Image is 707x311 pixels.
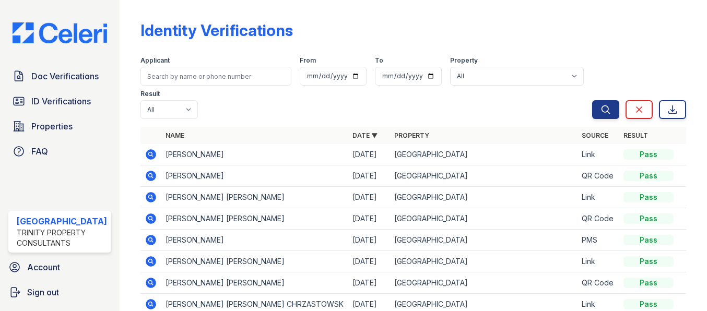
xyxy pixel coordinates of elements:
[4,282,115,303] a: Sign out
[8,116,111,137] a: Properties
[578,251,619,272] td: Link
[161,251,349,272] td: [PERSON_NAME] [PERSON_NAME]
[4,22,115,44] img: CE_Logo_Blue-a8612792a0a2168367f1c8372b55b34899dd931a85d93a1a3d3e32e68fde9ad4.png
[161,144,349,165] td: [PERSON_NAME]
[578,187,619,208] td: Link
[623,235,674,245] div: Pass
[390,187,578,208] td: [GEOGRAPHIC_DATA]
[578,165,619,187] td: QR Code
[390,230,578,251] td: [GEOGRAPHIC_DATA]
[4,257,115,278] a: Account
[623,131,648,139] a: Result
[450,56,478,65] label: Property
[394,131,429,139] a: Property
[578,230,619,251] td: PMS
[390,251,578,272] td: [GEOGRAPHIC_DATA]
[390,144,578,165] td: [GEOGRAPHIC_DATA]
[31,70,99,82] span: Doc Verifications
[17,215,107,228] div: [GEOGRAPHIC_DATA]
[161,208,349,230] td: [PERSON_NAME] [PERSON_NAME]
[27,261,60,273] span: Account
[300,56,316,65] label: From
[17,228,107,248] div: Trinity Property Consultants
[161,272,349,294] td: [PERSON_NAME] [PERSON_NAME]
[140,90,160,98] label: Result
[348,230,390,251] td: [DATE]
[161,230,349,251] td: [PERSON_NAME]
[348,272,390,294] td: [DATE]
[390,272,578,294] td: [GEOGRAPHIC_DATA]
[623,299,674,309] div: Pass
[31,95,91,107] span: ID Verifications
[623,192,674,202] div: Pass
[140,67,291,86] input: Search by name or phone number
[27,286,59,298] span: Sign out
[140,56,170,65] label: Applicant
[348,165,390,187] td: [DATE]
[348,251,390,272] td: [DATE]
[8,141,111,162] a: FAQ
[8,66,111,87] a: Doc Verifications
[166,131,184,139] a: Name
[582,131,608,139] a: Source
[390,165,578,187] td: [GEOGRAPHIC_DATA]
[140,21,293,40] div: Identity Verifications
[578,272,619,294] td: QR Code
[390,208,578,230] td: [GEOGRAPHIC_DATA]
[623,213,674,224] div: Pass
[623,171,674,181] div: Pass
[375,56,383,65] label: To
[161,187,349,208] td: [PERSON_NAME] [PERSON_NAME]
[352,131,378,139] a: Date ▼
[623,256,674,267] div: Pass
[348,208,390,230] td: [DATE]
[578,144,619,165] td: Link
[8,91,111,112] a: ID Verifications
[623,149,674,160] div: Pass
[348,144,390,165] td: [DATE]
[623,278,674,288] div: Pass
[31,145,48,158] span: FAQ
[31,120,73,133] span: Properties
[348,187,390,208] td: [DATE]
[578,208,619,230] td: QR Code
[161,165,349,187] td: [PERSON_NAME]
